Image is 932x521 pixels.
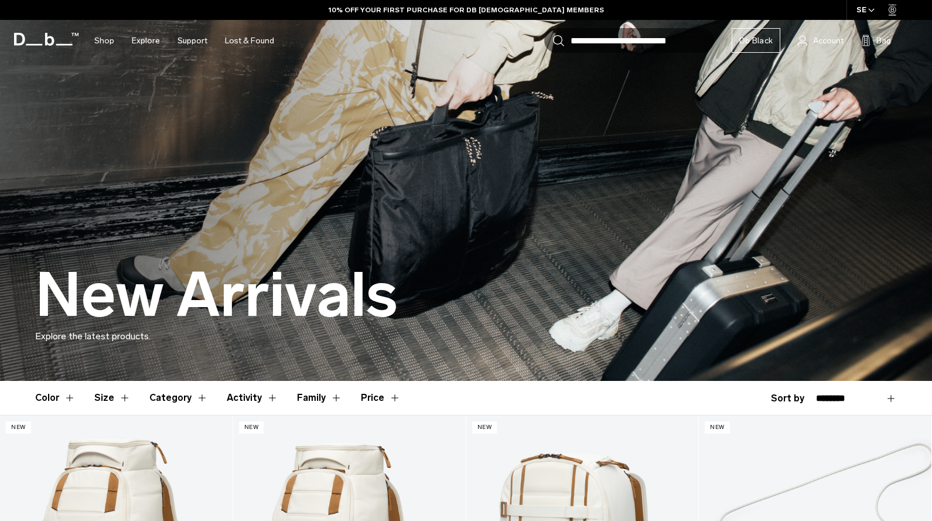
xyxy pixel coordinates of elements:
a: 10% OFF YOUR FIRST PURCHASE FOR DB [DEMOGRAPHIC_DATA] MEMBERS [329,5,604,15]
h1: New Arrivals [35,261,398,329]
a: Support [177,20,207,62]
a: Account [798,33,844,47]
button: Bag [861,33,891,47]
p: New [6,421,31,434]
a: Explore [132,20,160,62]
nav: Main Navigation [86,20,283,62]
p: New [472,421,497,434]
span: Bag [876,35,891,47]
button: Toggle Filter [227,381,278,415]
button: Toggle Filter [94,381,131,415]
button: Toggle Filter [35,381,76,415]
p: New [239,421,264,434]
button: Toggle Filter [297,381,342,415]
span: Account [813,35,844,47]
p: Explore the latest products. [35,329,897,343]
a: Db Black [732,28,780,53]
a: Lost & Found [225,20,274,62]
button: Toggle Filter [149,381,208,415]
button: Toggle Price [361,381,401,415]
p: New [705,421,730,434]
a: Shop [94,20,114,62]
